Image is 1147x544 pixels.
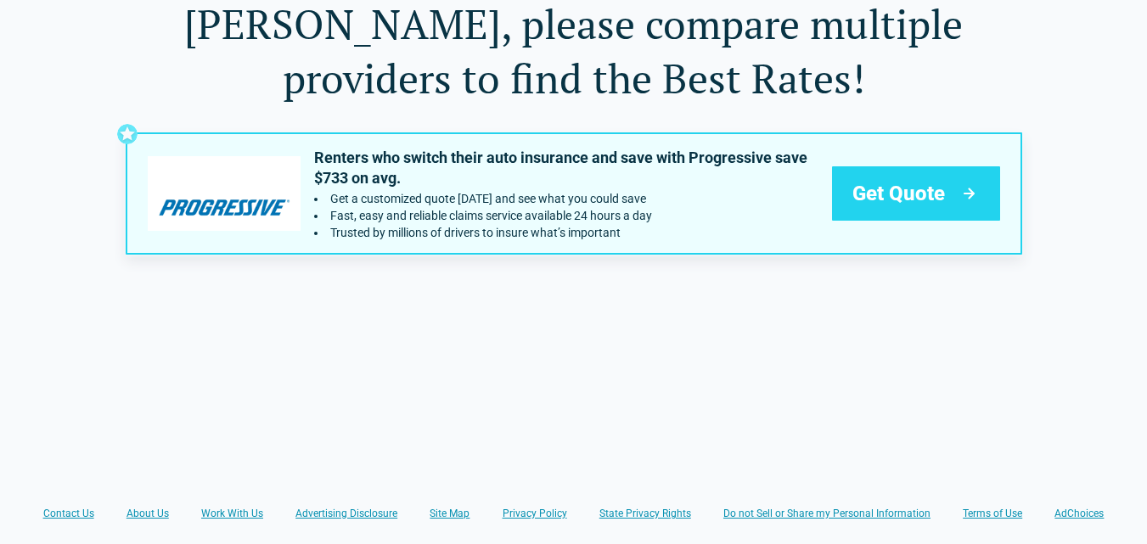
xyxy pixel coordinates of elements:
a: Advertising Disclosure [295,507,397,520]
img: progressive's logo [148,156,301,230]
li: Trusted by millions of drivers to insure what’s important [314,226,818,239]
a: progressive's logoRenters who switch their auto insurance and save with Progressive save $733 on ... [126,132,1022,255]
li: Fast, easy and reliable claims service available 24 hours a day [314,209,818,222]
a: Terms of Use [963,507,1022,520]
a: Site Map [430,507,469,520]
p: Renters who switch their auto insurance and save with Progressive save $733 on avg. [314,148,818,188]
a: Do not Sell or Share my Personal Information [723,507,931,520]
a: AdChoices [1054,507,1104,520]
a: State Privacy Rights [599,507,691,520]
span: Get Quote [852,180,945,207]
a: About Us [127,507,169,520]
a: Work With Us [201,507,263,520]
li: Get a customized quote today and see what you could save [314,192,818,205]
a: Privacy Policy [503,507,567,520]
a: Contact Us [43,507,94,520]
